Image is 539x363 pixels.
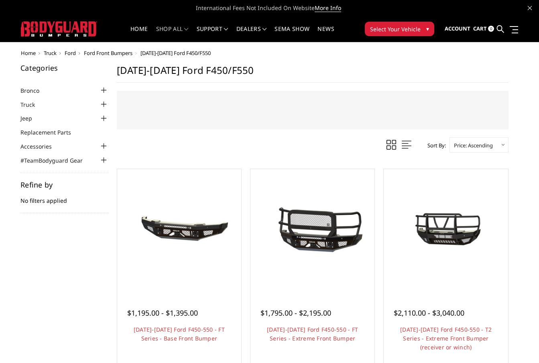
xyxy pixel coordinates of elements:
a: Dealers [236,26,267,42]
a: Ford Front Bumpers [84,49,132,57]
a: Support [197,26,228,42]
span: Select Your Vehicle [370,25,421,33]
img: 2023-2025 Ford F450-550 - T2 Series - Extreme Front Bumper (receiver or winch) [386,198,506,265]
span: ▾ [426,24,429,33]
a: News [317,26,334,42]
a: Jeep [20,114,42,122]
a: 2023-2025 Ford F450-550 - T2 Series - Extreme Front Bumper (receiver or winch) [386,171,506,291]
a: Ford [65,49,76,57]
a: [DATE]-[DATE] Ford F450-550 - FT Series - Extreme Front Bumper [267,326,358,342]
a: Bronco [20,86,49,95]
a: [DATE]-[DATE] Ford F450-550 - T2 Series - Extreme Front Bumper (receiver or winch) [400,326,492,351]
a: Cart 0 [473,18,494,40]
a: Home [130,26,148,42]
img: BODYGUARD BUMPERS [21,21,97,36]
a: [DATE]-[DATE] Ford F450-550 - FT Series - Base Front Bumper [134,326,225,342]
h5: Categories [20,64,109,71]
button: Select Your Vehicle [365,22,434,36]
h1: [DATE]-[DATE] Ford F450/F550 [117,64,508,83]
span: 0 [488,26,494,32]
a: Truck [20,100,45,109]
a: 2023-2025 Ford F450-550 - FT Series - Extreme Front Bumper 2023-2025 Ford F450-550 - FT Series - ... [252,171,372,291]
a: More Info [315,4,341,12]
a: Truck [44,49,57,57]
img: 2023-2025 Ford F450-550 - FT Series - Base Front Bumper [119,203,239,259]
a: SEMA Show [275,26,309,42]
div: No filters applied [20,181,109,213]
span: Account [445,25,470,32]
h5: Refine by [20,181,109,188]
span: $1,795.00 - $2,195.00 [260,308,331,318]
a: Home [21,49,36,57]
a: Replacement Parts [20,128,81,137]
a: 2023-2025 Ford F450-550 - FT Series - Base Front Bumper [119,171,239,291]
a: Account [445,18,470,40]
a: Accessories [20,142,62,151]
span: $1,195.00 - $1,395.00 [127,308,198,318]
a: #TeamBodyguard Gear [20,156,93,165]
label: Sort By: [423,139,446,151]
a: shop all [156,26,189,42]
span: Cart [473,25,487,32]
span: [DATE]-[DATE] Ford F450/F550 [140,49,211,57]
span: $2,110.00 - $3,040.00 [394,308,464,318]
